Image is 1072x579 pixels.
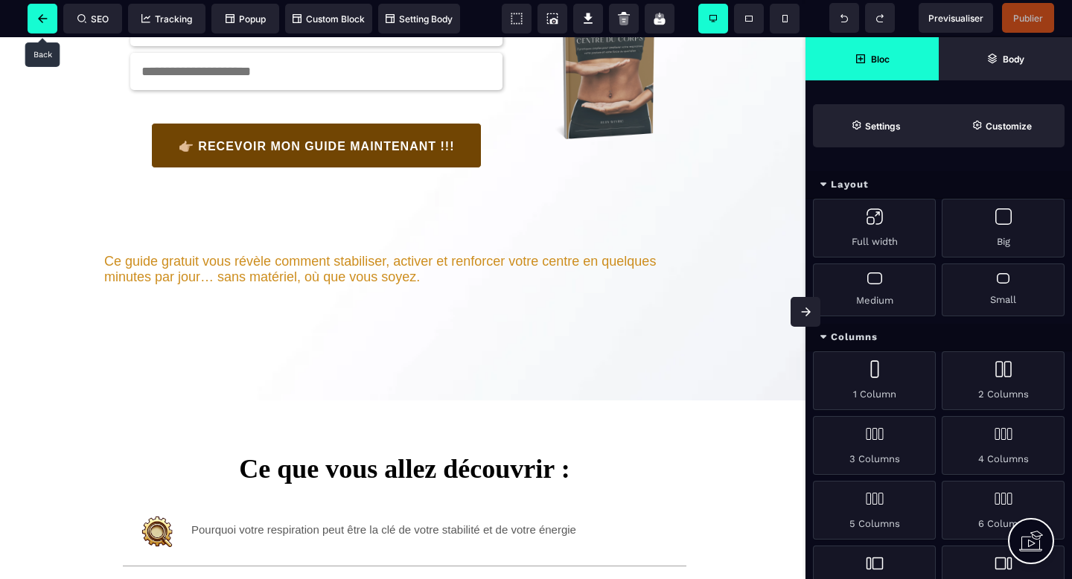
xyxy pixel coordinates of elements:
div: 5 Columns [813,481,936,540]
span: Settings [813,104,939,147]
span: Popup [226,13,266,25]
div: 1 Column [813,351,936,410]
text: Pourquoi votre respiration peut être la clé de votre stabilité et de votre énergie [191,475,576,525]
span: Setting Body [386,13,453,25]
strong: Settings [865,121,901,132]
strong: Bloc [871,54,890,65]
span: Open Layer Manager [939,37,1072,80]
text: Ce que vous allez découvrir : [123,393,686,456]
span: Open Blocks [805,37,939,80]
strong: Customize [986,121,1032,132]
strong: Body [1003,54,1024,65]
div: Full width [813,199,936,257]
span: View components [502,4,532,33]
div: 2 Columns [942,351,1065,410]
span: Screenshot [537,4,567,33]
span: Open Style Manager [939,104,1065,147]
span: Publier [1013,13,1043,24]
span: Tracking [141,13,192,25]
div: Layout [805,171,1072,199]
div: Small [942,263,1065,316]
span: Preview [919,3,993,33]
div: 6 Columns [942,481,1065,540]
img: bd2dbc017025885eb26d68fd8e748303_1F572D9D-6342-4DA2-91B5-4F1FFF7393A9_copie.PNG [138,475,176,514]
span: SEO [77,13,109,25]
span: Custom Block [293,13,365,25]
div: Columns [805,324,1072,351]
div: Big [942,199,1065,257]
div: Medium [813,263,936,316]
div: 4 Columns [942,416,1065,475]
span: Previsualiser [928,13,983,24]
div: 3 Columns [813,416,936,475]
button: 👉🏼 RECEVOIR MON GUIDE MAINTENANT !!! [151,86,482,131]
